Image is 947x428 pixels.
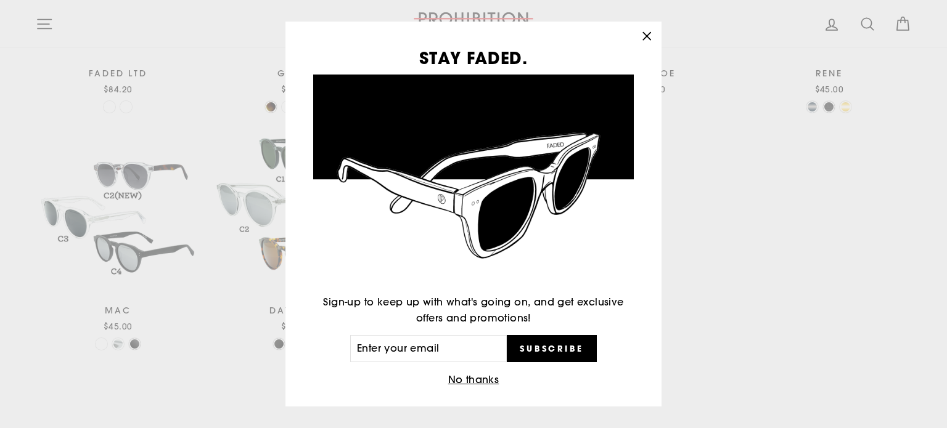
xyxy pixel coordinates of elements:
[350,335,507,362] input: Enter your email
[507,335,597,362] button: Subscribe
[520,343,584,354] span: Subscribe
[313,294,634,326] p: Sign-up to keep up with what's going on, and get exclusive offers and promotions!
[445,371,503,389] button: No thanks
[313,49,634,66] h3: STAY FADED.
